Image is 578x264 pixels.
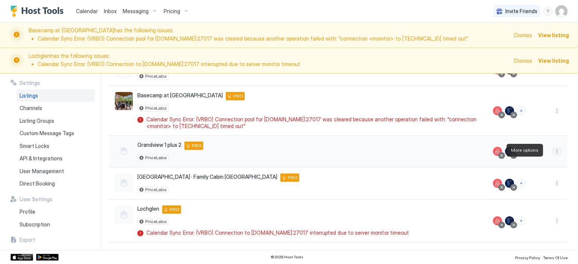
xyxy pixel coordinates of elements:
[17,140,95,152] a: Smart Locks
[8,238,26,256] iframe: Intercom live chat
[514,31,532,39] div: Dismiss
[20,143,49,149] span: Smart Locks
[552,216,561,225] button: More options
[538,31,569,39] div: View listing
[20,130,74,137] span: Custom Message Tags
[543,7,552,16] div: menu
[233,93,243,100] span: PRO
[11,254,33,261] a: App Store
[17,115,95,127] a: Listing Groups
[552,147,561,156] div: menu
[36,254,59,261] a: Google Play Store
[552,179,561,188] div: menu
[137,142,181,148] span: Grandview 1 plus 2
[17,205,95,218] a: Profile
[505,8,537,15] span: Invite Friends
[17,177,95,190] a: Direct Booking
[543,255,567,260] span: Terms Of Use
[20,196,52,203] span: User Settings
[20,168,64,175] span: User Management
[164,8,180,15] span: Pricing
[76,7,98,15] a: Calendar
[552,106,561,115] button: More options
[17,127,95,140] a: Custom Message Tags
[20,155,62,162] span: API & Integrations
[17,102,95,115] a: Channels
[17,152,95,165] a: API & Integrations
[543,253,567,261] a: Terms Of Use
[271,255,303,259] span: © 2025 Host Tools
[76,8,98,14] span: Calendar
[17,165,95,178] a: User Management
[515,253,540,261] a: Privacy Policy
[17,218,95,231] a: Subscription
[29,53,510,69] span: Lochglen has the following issues:
[115,92,133,110] div: listing image
[170,206,179,213] span: PRO
[288,174,298,181] span: PRO
[17,246,95,259] a: Data Export
[552,179,561,188] button: More options
[123,8,149,15] span: Messaging
[555,5,567,17] div: User profile
[511,147,538,154] span: More options
[38,35,510,42] li: Calendar Sync Error: (VRBO) Connection pool for [DOMAIN_NAME]:27017 was cleared because another o...
[17,89,95,102] a: Listings
[517,107,525,115] button: Connect channels
[20,249,49,256] span: Data Export
[146,116,478,129] span: Calendar Sync Error: (VRBO) Connection pool for [DOMAIN_NAME]:27017 was cleared because another o...
[20,80,40,86] span: Settings
[517,179,525,187] button: Connect channels
[146,229,409,236] span: Calendar Sync Error: (VRBO) Connection to [DOMAIN_NAME]:27017 interrupted due to server monitor t...
[20,237,35,243] span: Export
[192,142,202,149] span: PRO
[104,7,117,15] a: Inbox
[29,27,510,43] span: Basecamp at [GEOGRAPHIC_DATA] has the following issues:
[20,92,38,99] span: Listings
[137,92,223,99] span: Basecamp at [GEOGRAPHIC_DATA]
[515,255,540,260] span: Privacy Policy
[137,173,277,180] span: [GEOGRAPHIC_DATA] · Family Cabin [GEOGRAPHIC_DATA]
[552,106,561,115] div: menu
[20,180,55,187] span: Direct Booking
[552,147,561,156] button: More options
[20,208,35,215] span: Profile
[137,205,159,212] span: Lochglen
[20,105,42,112] span: Channels
[538,57,569,65] div: View listing
[38,61,510,68] li: Calendar Sync Error: (VRBO) Connection to [DOMAIN_NAME]:27017 interrupted due to server monitor t...
[20,118,54,124] span: Listing Groups
[517,217,525,225] button: Connect channels
[552,216,561,225] div: menu
[104,8,117,14] span: Inbox
[514,57,532,65] div: Dismiss
[11,6,67,17] a: Host Tools Logo
[20,221,50,228] span: Subscription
